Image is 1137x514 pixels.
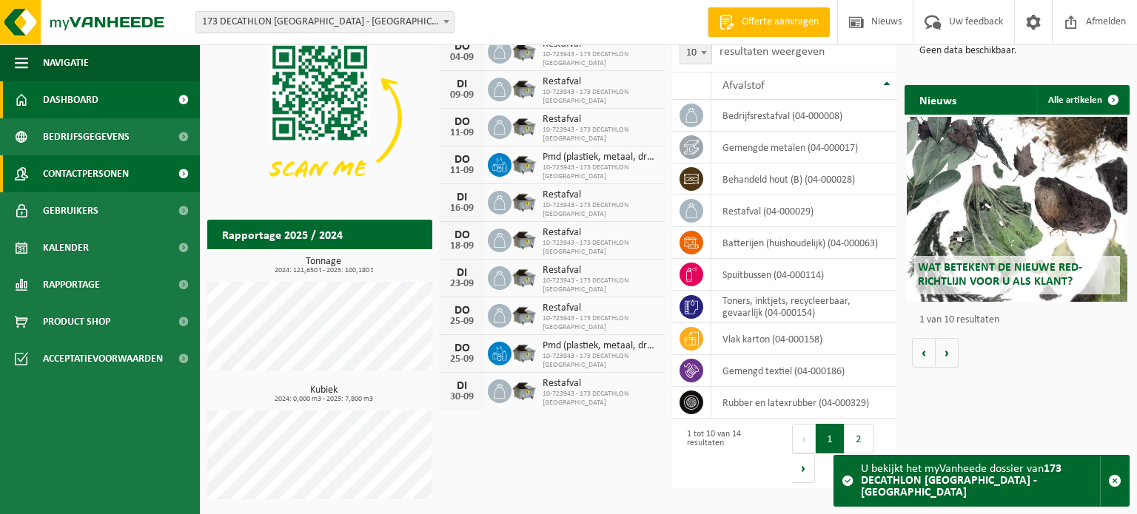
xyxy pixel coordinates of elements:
[43,44,89,81] span: Navigatie
[543,378,657,390] span: Restafval
[711,387,897,419] td: rubber en latexrubber (04-000329)
[447,279,477,289] div: 23-09
[543,76,657,88] span: Restafval
[711,132,897,163] td: gemengde metalen (04-000017)
[792,424,816,453] button: Previous
[447,241,477,251] div: 18-09
[43,81,98,118] span: Dashboard
[711,100,897,132] td: bedrijfsrestafval (04-000008)
[447,305,477,317] div: DO
[680,42,712,64] span: 10
[512,189,537,214] img: WB-5000-GAL-GY-04
[720,46,825,58] label: resultaten weergeven
[447,203,477,214] div: 16-09
[207,33,432,202] img: Download de VHEPlus App
[708,7,830,37] a: Offerte aanvragen
[711,259,897,291] td: spuitbussen (04-000114)
[447,78,477,90] div: DI
[792,453,815,483] button: Next
[861,463,1061,498] strong: 173 DECATHLON [GEOGRAPHIC_DATA] - [GEOGRAPHIC_DATA]
[711,195,897,227] td: restafval (04-000029)
[543,302,657,314] span: Restafval
[918,262,1082,288] span: Wat betekent de nieuwe RED-richtlijn voor u als klant?
[845,424,873,453] button: 2
[447,192,477,203] div: DI
[711,291,897,323] td: toners, inktjets, recycleerbaar, gevaarlijk (04-000154)
[447,267,477,279] div: DI
[447,90,477,101] div: 09-09
[43,303,110,340] span: Product Shop
[447,154,477,166] div: DO
[919,46,1115,56] p: Geen data beschikbaar.
[447,392,477,402] div: 30-09
[512,38,537,63] img: WB-5000-GAL-GY-04
[543,390,657,408] span: 10-723943 - 173 DECATHLON [GEOGRAPHIC_DATA]
[207,220,358,248] h2: Rapportage 2025 / 2024
[680,422,777,484] div: 1 tot 10 van 14 resultaten
[43,340,163,377] span: Acceptatievoorwaarden
[447,166,477,176] div: 11-09
[738,15,822,30] span: Offerte aanvragen
[543,189,657,201] span: Restafval
[543,352,657,370] span: 10-723943 - 173 DECATHLON [GEOGRAPHIC_DATA]
[512,264,537,289] img: WB-5000-GAL-GY-04
[543,277,657,294] span: 10-723943 - 173 DECATHLON [GEOGRAPHIC_DATA]
[919,315,1122,325] p: 1 van 10 resultaten
[907,117,1127,302] a: Wat betekent de nieuwe RED-richtlijn voor u als klant?
[722,80,765,92] span: Afvalstof
[912,338,936,368] button: Vorige
[447,128,477,138] div: 11-09
[447,354,477,365] div: 25-09
[543,50,657,68] span: 10-723943 - 173 DECATHLON [GEOGRAPHIC_DATA]
[936,338,959,368] button: Volgende
[512,151,537,176] img: WB-5000-GAL-GY-01
[905,85,971,114] h2: Nieuws
[447,229,477,241] div: DO
[543,163,657,181] span: 10-723943 - 173 DECATHLON [GEOGRAPHIC_DATA]
[512,75,537,101] img: WB-5000-GAL-GY-04
[215,257,432,274] h3: Tonnage
[322,248,431,278] a: Bekijk rapportage
[43,155,129,192] span: Contactpersonen
[512,302,537,327] img: WB-5000-GAL-GY-04
[543,126,657,143] span: 10-723943 - 173 DECATHLON [GEOGRAPHIC_DATA]
[711,355,897,387] td: gemengd textiel (04-000186)
[543,265,657,277] span: Restafval
[195,11,455,33] span: 173 DECATHLON ANTWERPEN - ANTWERPEN
[43,118,130,155] span: Bedrijfsgegevens
[543,227,657,239] span: Restafval
[215,385,432,403] h3: Kubiek
[43,192,98,229] span: Gebruikers
[512,113,537,138] img: WB-5000-GAL-GY-04
[196,12,454,33] span: 173 DECATHLON ANTWERPEN - ANTWERPEN
[43,229,89,266] span: Kalender
[711,323,897,355] td: vlak karton (04-000158)
[447,53,477,63] div: 04-09
[543,239,657,257] span: 10-723943 - 173 DECATHLON [GEOGRAPHIC_DATA]
[447,116,477,128] div: DO
[543,314,657,332] span: 10-723943 - 173 DECATHLON [GEOGRAPHIC_DATA]
[447,342,477,354] div: DO
[711,163,897,195] td: behandeld hout (B) (04-000028)
[512,226,537,251] img: WB-5000-GAL-GY-04
[215,267,432,274] span: 2024: 121,650 t - 2025: 100,180 t
[512,339,537,365] img: WB-5000-GAL-GY-01
[861,456,1100,506] div: U bekijkt het myVanheede dossier van
[1036,85,1128,115] a: Alle artikelen
[447,380,477,392] div: DI
[447,41,477,53] div: DO
[711,227,897,259] td: batterijen (huishoudelijk) (04-000063)
[680,43,711,64] span: 10
[543,88,657,106] span: 10-723943 - 173 DECATHLON [GEOGRAPHIC_DATA]
[43,266,100,303] span: Rapportage
[543,152,657,163] span: Pmd (plastiek, metaal, drankkartons) (bedrijven)
[543,201,657,219] span: 10-723943 - 173 DECATHLON [GEOGRAPHIC_DATA]
[543,340,657,352] span: Pmd (plastiek, metaal, drankkartons) (bedrijven)
[447,317,477,327] div: 25-09
[512,377,537,402] img: WB-5000-GAL-GY-04
[543,114,657,126] span: Restafval
[215,396,432,403] span: 2024: 0,000 m3 - 2025: 7,800 m3
[816,424,845,453] button: 1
